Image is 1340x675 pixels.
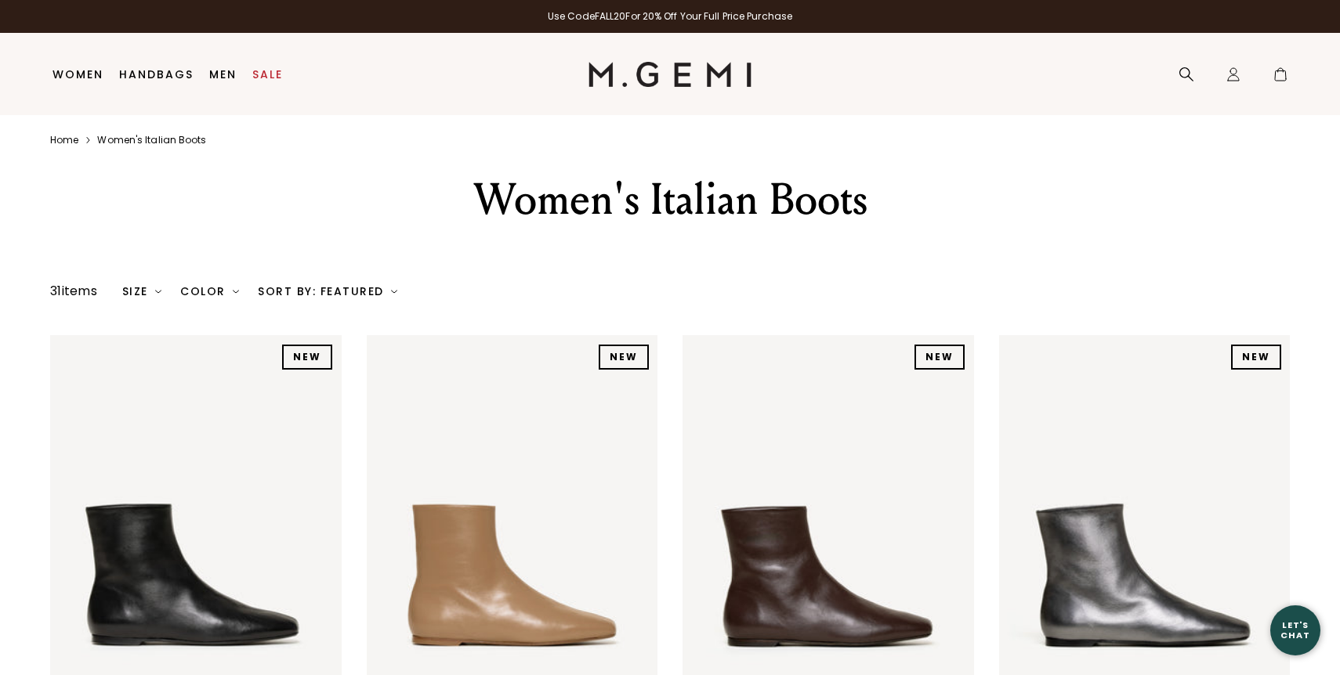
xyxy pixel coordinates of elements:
[233,288,239,294] img: chevron-down.svg
[209,68,237,81] a: Men
[252,68,283,81] a: Sale
[53,68,103,81] a: Women
[595,9,626,23] strong: FALL20
[258,285,397,298] div: Sort By: Featured
[391,288,397,294] img: chevron-down.svg
[97,134,206,146] a: Women's italian boots
[398,171,942,228] div: Women's Italian Boots
[1231,345,1281,370] div: NEW
[1270,620,1320,640] div: Let's Chat
[180,285,239,298] div: Color
[589,62,752,87] img: M.Gemi
[122,285,162,298] div: Size
[50,134,78,146] a: Home
[914,345,965,370] div: NEW
[119,68,194,81] a: Handbags
[155,288,161,294] img: chevron-down.svg
[599,345,649,370] div: NEW
[50,282,97,301] div: 31 items
[282,345,332,370] div: NEW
